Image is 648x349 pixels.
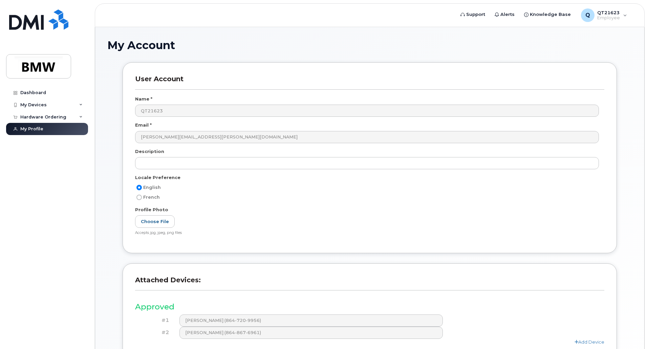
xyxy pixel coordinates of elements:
span: English [143,185,161,190]
div: Accepts jpg, jpeg, png files [135,231,599,236]
h1: My Account [107,39,632,51]
h4: #2 [140,330,169,335]
h3: Approved [135,303,604,311]
a: Add Device [575,339,604,345]
label: Email * [135,122,152,128]
h3: User Account [135,75,604,89]
label: Profile Photo [135,206,168,213]
input: English [136,185,142,190]
label: Locale Preference [135,174,180,181]
h4: #1 [140,318,169,323]
label: Name * [135,96,152,102]
span: French [143,195,160,200]
label: Description [135,148,164,155]
input: French [136,195,142,200]
label: Choose File [135,215,175,228]
h3: Attached Devices: [135,276,604,290]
